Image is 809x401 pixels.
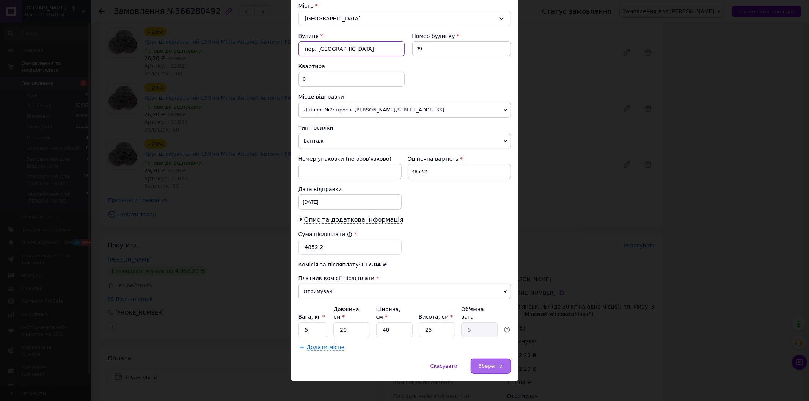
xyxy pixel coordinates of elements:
[298,261,511,268] div: Комісія за післяплату:
[298,2,511,9] div: Місто
[298,33,319,39] label: Вулиця
[298,231,352,237] label: Сума післяплати
[412,33,455,39] span: Номер будинку
[333,306,361,320] label: Довжина, см
[298,11,511,26] div: [GEOGRAPHIC_DATA]
[298,284,511,299] span: Отримувач
[298,314,325,320] label: Вага, кг
[376,306,401,320] label: Ширина, см
[419,314,453,320] label: Висота, см
[304,216,404,224] span: Опис та додаткова інформація
[408,155,511,163] div: Оціночна вартість
[298,102,511,118] span: Дніпро: №2: просп. [PERSON_NAME][STREET_ADDRESS]
[298,155,402,163] div: Номер упаковки (не обов'язково)
[298,94,344,100] span: Місце відправки
[298,125,333,131] span: Тип посилки
[479,363,503,369] span: Зберегти
[360,262,387,268] span: 117.04 ₴
[298,133,511,149] span: Вантаж
[298,275,375,281] span: Платник комісії післяплати
[298,185,402,193] div: Дата відправки
[430,363,457,369] span: Скасувати
[298,63,325,69] span: Квартира
[461,305,498,321] div: Об'ємна вага
[307,344,345,351] span: Додати місце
